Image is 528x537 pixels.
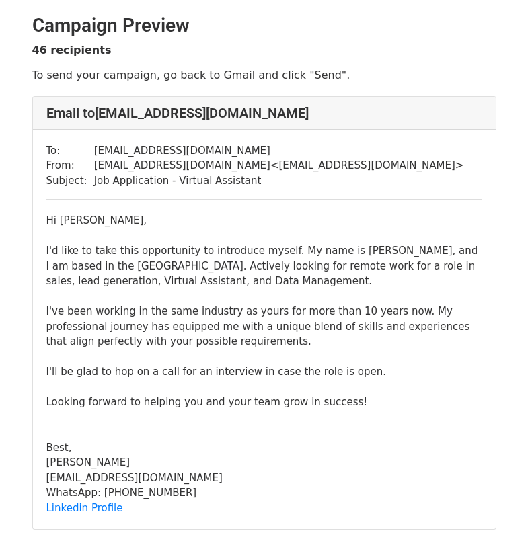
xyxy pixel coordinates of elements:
div: Hi [PERSON_NAME], I'd like to take this opportunity to introduce myself. My name is [PERSON_NAME]... [46,213,482,515]
td: Subject: [46,173,94,189]
td: To: [46,143,94,159]
td: From: [46,158,94,173]
td: [EMAIL_ADDRESS][DOMAIN_NAME] < [EMAIL_ADDRESS][DOMAIN_NAME] > [94,158,464,173]
a: Linkedin Profile [46,502,123,514]
h2: Campaign Preview [32,14,496,37]
p: To send your campaign, go back to Gmail and click "Send". [32,68,496,82]
td: [EMAIL_ADDRESS][DOMAIN_NAME] [94,143,464,159]
strong: 46 recipients [32,44,112,56]
h4: Email to [EMAIL_ADDRESS][DOMAIN_NAME] [46,105,482,121]
td: Job Application - Virtual Assistant [94,173,464,189]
